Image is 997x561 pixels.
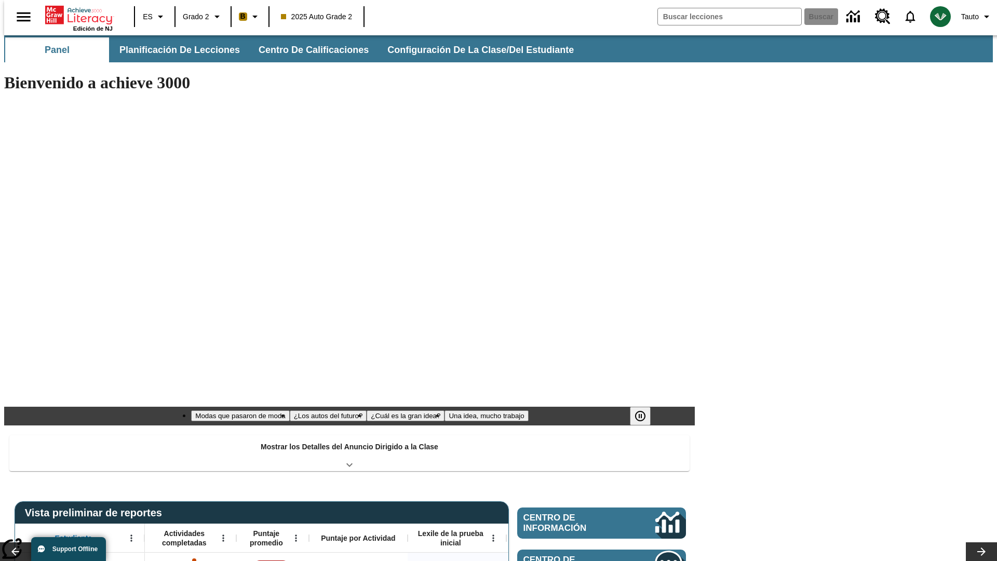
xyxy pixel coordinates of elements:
button: Panel [5,37,109,62]
button: Abrir menú [288,530,304,546]
button: Centro de calificaciones [250,37,377,62]
span: Panel [45,44,70,56]
button: Lenguaje: ES, Selecciona un idioma [138,7,171,26]
span: Estudiante [55,533,92,543]
a: Portada [45,5,113,25]
button: Boost El color de la clase es anaranjado claro. Cambiar el color de la clase. [235,7,265,26]
span: Puntaje por Actividad [321,533,395,543]
body: Máximo 600 caracteres Presiona Escape para desactivar la barra de herramientas Presiona Alt + F10... [4,8,152,18]
button: Abrir menú [124,530,139,546]
img: avatar image [930,6,951,27]
button: Support Offline [31,537,106,561]
button: Diapositiva 4 Una idea, mucho trabajo [444,410,528,421]
a: Notificaciones [897,3,924,30]
button: Carrusel de lecciones, seguir [966,542,997,561]
span: B [240,10,246,23]
span: Actividades completadas [150,529,219,547]
span: Centro de información [523,513,621,533]
a: Centro de información [840,3,869,31]
span: Lexile de la prueba inicial [413,529,489,547]
button: Planificación de lecciones [111,37,248,62]
span: 2025 Auto Grade 2 [281,11,353,22]
input: Buscar campo [658,8,801,25]
span: Configuración de la clase/del estudiante [387,44,574,56]
span: Centro de calificaciones [259,44,369,56]
span: Edición de NJ [73,25,113,32]
div: Subbarra de navegación [4,37,583,62]
button: Configuración de la clase/del estudiante [379,37,582,62]
span: Support Offline [52,545,98,553]
div: Subbarra de navegación [4,35,993,62]
div: Mostrar los Detalles del Anuncio Dirigido a la Clase [9,435,690,471]
a: Centro de recursos, Se abrirá en una pestaña nueva. [869,3,897,31]
span: Planificación de lecciones [119,44,240,56]
button: Abrir el menú lateral [8,2,39,32]
span: Grado 2 [183,11,209,22]
div: Portada [45,4,113,32]
div: Pausar [630,407,661,425]
button: Diapositiva 3 ¿Cuál es la gran idea? [367,410,444,421]
a: Centro de información [517,507,686,539]
button: Diapositiva 2 ¿Los autos del futuro? [290,410,367,421]
button: Abrir menú [486,530,501,546]
span: Vista preliminar de reportes [25,507,167,519]
span: Tauto [961,11,979,22]
button: Diapositiva 1 Modas que pasaron de moda [191,410,289,421]
h1: Bienvenido a achieve 3000 [4,73,695,92]
span: ES [143,11,153,22]
button: Perfil/Configuración [957,7,997,26]
span: Puntaje promedio [241,529,291,547]
button: Abrir menú [215,530,231,546]
button: Grado: Grado 2, Elige un grado [179,7,227,26]
button: Pausar [630,407,651,425]
button: Escoja un nuevo avatar [924,3,957,30]
p: Mostrar los Detalles del Anuncio Dirigido a la Clase [261,442,438,452]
